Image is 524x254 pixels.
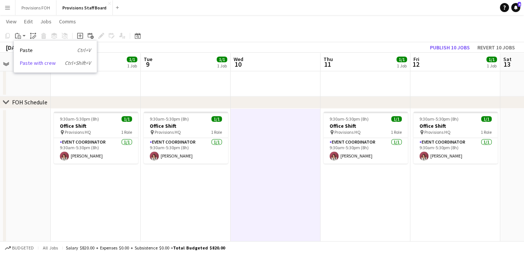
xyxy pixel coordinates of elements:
span: 9:30am-5:30pm (8h) [330,116,369,122]
app-job-card: 9:30am-5:30pm (8h)1/1Office Shift Provisions HQ1 RoleEvent Coordinator1/19:30am-5:30pm (8h)[PERSO... [324,112,408,164]
app-job-card: 9:30am-5:30pm (8h)1/1Office Shift Provisions HQ1 RoleEvent Coordinator1/19:30am-5:30pm (8h)[PERSO... [54,112,138,164]
h3: Office Shift [54,122,138,129]
div: [DATE] [6,44,23,51]
span: 1/1 [217,57,227,62]
span: Tue [144,56,152,63]
span: Provisions HQ [65,129,91,135]
span: 1 Role [211,129,222,135]
app-card-role: Event Coordinator1/19:30am-5:30pm (8h)[PERSON_NAME] [413,138,498,164]
app-card-role: Event Coordinator1/19:30am-5:30pm (8h)[PERSON_NAME] [54,138,138,164]
span: 1 Role [481,129,492,135]
h3: Office Shift [144,122,228,129]
span: Jobs [40,18,52,25]
i: Ctrl+V [77,47,91,54]
span: 1/1 [391,116,402,122]
span: 1/1 [486,57,497,62]
div: 1 Job [487,63,497,69]
a: Paste with crew [20,60,91,66]
span: Budgeted [12,245,34,251]
span: 11 [322,60,333,69]
span: Provisions HQ [155,129,181,135]
span: 1/1 [396,57,407,62]
span: 9:30am-5:30pm (8h) [419,116,459,122]
span: 1/1 [127,57,137,62]
span: 1 Role [121,129,132,135]
i: Ctrl+Shift+V [65,60,91,66]
a: Edit [21,17,36,26]
span: Provisions HQ [334,129,361,135]
button: Revert 10 jobs [474,43,518,52]
span: Thu [324,56,333,63]
span: All jobs [41,245,59,251]
button: Budgeted [4,244,35,252]
span: 10 [232,60,243,69]
span: 9:30am-5:30pm (8h) [150,116,189,122]
span: Total Budgeted $820.00 [173,245,225,251]
button: Publish 10 jobs [427,43,473,52]
a: Paste [20,47,91,54]
span: 9 [143,60,152,69]
div: 1 Job [127,63,137,69]
span: 1/1 [211,116,222,122]
app-card-role: Event Coordinator1/19:30am-5:30pm (8h)[PERSON_NAME] [144,138,228,164]
span: 9:30am-5:30pm (8h) [60,116,99,122]
h3: Office Shift [324,122,408,129]
a: View [3,17,20,26]
div: 1 Job [217,63,227,69]
app-card-role: Event Coordinator1/19:30am-5:30pm (8h)[PERSON_NAME] [324,138,408,164]
span: 13 [502,60,512,69]
app-job-card: 9:30am-5:30pm (8h)1/1Office Shift Provisions HQ1 RoleEvent Coordinator1/19:30am-5:30pm (8h)[PERSO... [413,112,498,164]
span: Edit [24,18,33,25]
span: View [6,18,17,25]
span: 1/1 [122,116,132,122]
a: Jobs [37,17,55,26]
button: Provisions FOH [15,0,56,15]
span: 1/1 [481,116,492,122]
span: 1 Role [391,129,402,135]
app-job-card: 9:30am-5:30pm (8h)1/1Office Shift Provisions HQ1 RoleEvent Coordinator1/19:30am-5:30pm (8h)[PERSO... [144,112,228,164]
a: 4 [511,3,520,12]
div: 1 Job [397,63,407,69]
div: FOH Schedule [12,98,47,106]
span: Wed [234,56,243,63]
h3: Office Shift [413,122,498,129]
span: Sat [503,56,512,63]
span: Comms [59,18,76,25]
span: 12 [412,60,419,69]
span: Provisions HQ [424,129,451,135]
span: Fri [413,56,419,63]
div: Salary $820.00 + Expenses $0.00 + Subsistence $0.00 = [66,245,225,251]
span: 4 [518,2,521,7]
a: Comms [56,17,79,26]
button: Provisions Staff Board [56,0,113,15]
